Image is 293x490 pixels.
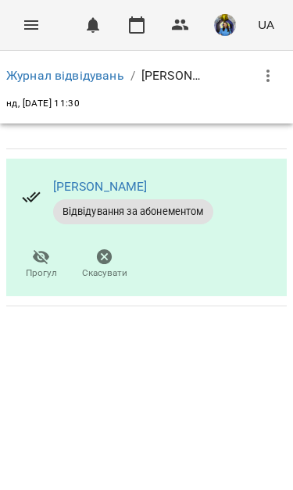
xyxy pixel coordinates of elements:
[130,66,135,85] li: /
[6,66,204,85] nav: breadcrumb
[258,16,274,33] span: UA
[53,179,148,194] a: [PERSON_NAME]
[73,243,136,287] button: Скасувати
[9,243,73,287] button: Прогул
[6,98,80,109] span: нд, [DATE] 11:30
[6,68,124,83] a: Журнал відвідувань
[26,266,57,280] span: Прогул
[53,205,213,219] span: Відвідування за абонементом
[141,66,204,85] p: [PERSON_NAME]
[82,266,127,280] span: Скасувати
[214,14,236,36] img: d1dec607e7f372b62d1bb04098aa4c64.jpeg
[13,6,50,44] button: Menu
[252,10,280,39] button: UA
